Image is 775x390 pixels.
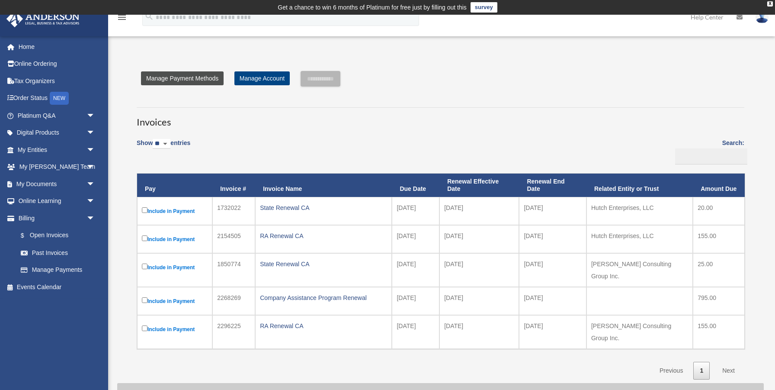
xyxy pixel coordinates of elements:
div: Company Assistance Program Renewal [260,292,387,304]
td: [DATE] [392,253,439,287]
label: Include in Payment [142,234,208,245]
td: [DATE] [519,197,586,225]
input: Include in Payment [142,264,147,269]
label: Include in Payment [142,324,208,335]
th: Renewal Effective Date: activate to sort column ascending [439,174,519,197]
td: [DATE] [439,225,519,253]
a: Order StatusNEW [6,90,108,107]
label: Show entries [137,138,190,158]
div: State Renewal CA [260,258,387,270]
td: [DATE] [519,253,586,287]
th: Invoice #: activate to sort column ascending [212,174,255,197]
td: 20.00 [693,197,745,225]
label: Include in Payment [142,296,208,306]
span: arrow_drop_down [86,141,104,159]
th: Related Entity or Trust: activate to sort column ascending [586,174,693,197]
label: Include in Payment [142,206,208,216]
label: Search: [672,138,744,164]
a: Manage Payments [12,261,104,279]
h3: Invoices [137,107,744,129]
img: Anderson Advisors Platinum Portal [4,10,82,27]
a: Tax Organizers [6,72,108,90]
div: RA Renewal CA [260,320,387,332]
input: Include in Payment [142,207,147,213]
a: Online Ordering [6,55,108,73]
td: [PERSON_NAME] Consulting Group Inc. [586,253,693,287]
td: [DATE] [439,315,519,349]
a: Home [6,38,108,55]
th: Invoice Name: activate to sort column ascending [255,174,392,197]
span: arrow_drop_down [86,210,104,227]
td: [PERSON_NAME] Consulting Group Inc. [586,315,693,349]
a: $Open Invoices [12,227,99,245]
select: Showentries [153,139,170,149]
th: Amount Due: activate to sort column ascending [693,174,745,197]
td: [DATE] [439,253,519,287]
td: 155.00 [693,315,745,349]
div: Get a chance to win 6 months of Platinum for free just by filling out this [278,2,467,13]
th: Due Date: activate to sort column ascending [392,174,439,197]
td: 2296225 [212,315,255,349]
a: Past Invoices [12,244,104,261]
td: [DATE] [519,315,586,349]
span: arrow_drop_down [86,124,104,142]
a: Manage Payment Methods [141,71,224,85]
td: 2154505 [212,225,255,253]
td: 25.00 [693,253,745,287]
input: Search: [675,148,747,165]
td: 155.00 [693,225,745,253]
img: User Pic [756,11,769,23]
a: My Entitiesarrow_drop_down [6,141,108,158]
a: Manage Account [234,71,290,85]
th: Renewal End Date: activate to sort column ascending [519,174,586,197]
div: RA Renewal CA [260,230,387,242]
a: Digital Productsarrow_drop_down [6,124,108,142]
span: $ [26,230,30,241]
td: 1732022 [212,197,255,225]
input: Include in Payment [142,326,147,331]
input: Include in Payment [142,297,147,303]
td: [DATE] [392,315,439,349]
div: NEW [50,92,69,105]
td: [DATE] [392,225,439,253]
th: Pay: activate to sort column descending [137,174,212,197]
span: arrow_drop_down [86,175,104,193]
a: Platinum Q&Aarrow_drop_down [6,107,108,124]
td: [DATE] [519,287,586,315]
i: menu [117,12,127,23]
span: arrow_drop_down [86,107,104,125]
span: arrow_drop_down [86,193,104,210]
label: Include in Payment [142,262,208,273]
td: Hutch Enterprises, LLC [586,225,693,253]
a: menu [117,15,127,23]
a: Online Learningarrow_drop_down [6,193,108,210]
td: [DATE] [439,197,519,225]
td: [DATE] [392,287,439,315]
td: [DATE] [519,225,586,253]
i: search [144,12,154,21]
td: [DATE] [439,287,519,315]
div: close [767,1,773,6]
td: 795.00 [693,287,745,315]
input: Include in Payment [142,235,147,241]
a: Events Calendar [6,278,108,296]
span: arrow_drop_down [86,158,104,176]
div: State Renewal CA [260,202,387,214]
td: 1850774 [212,253,255,287]
td: Hutch Enterprises, LLC [586,197,693,225]
a: Previous [653,362,689,380]
a: Billingarrow_drop_down [6,210,104,227]
a: My [PERSON_NAME] Teamarrow_drop_down [6,158,108,176]
a: survey [471,2,497,13]
a: My Documentsarrow_drop_down [6,175,108,193]
td: [DATE] [392,197,439,225]
td: 2268269 [212,287,255,315]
